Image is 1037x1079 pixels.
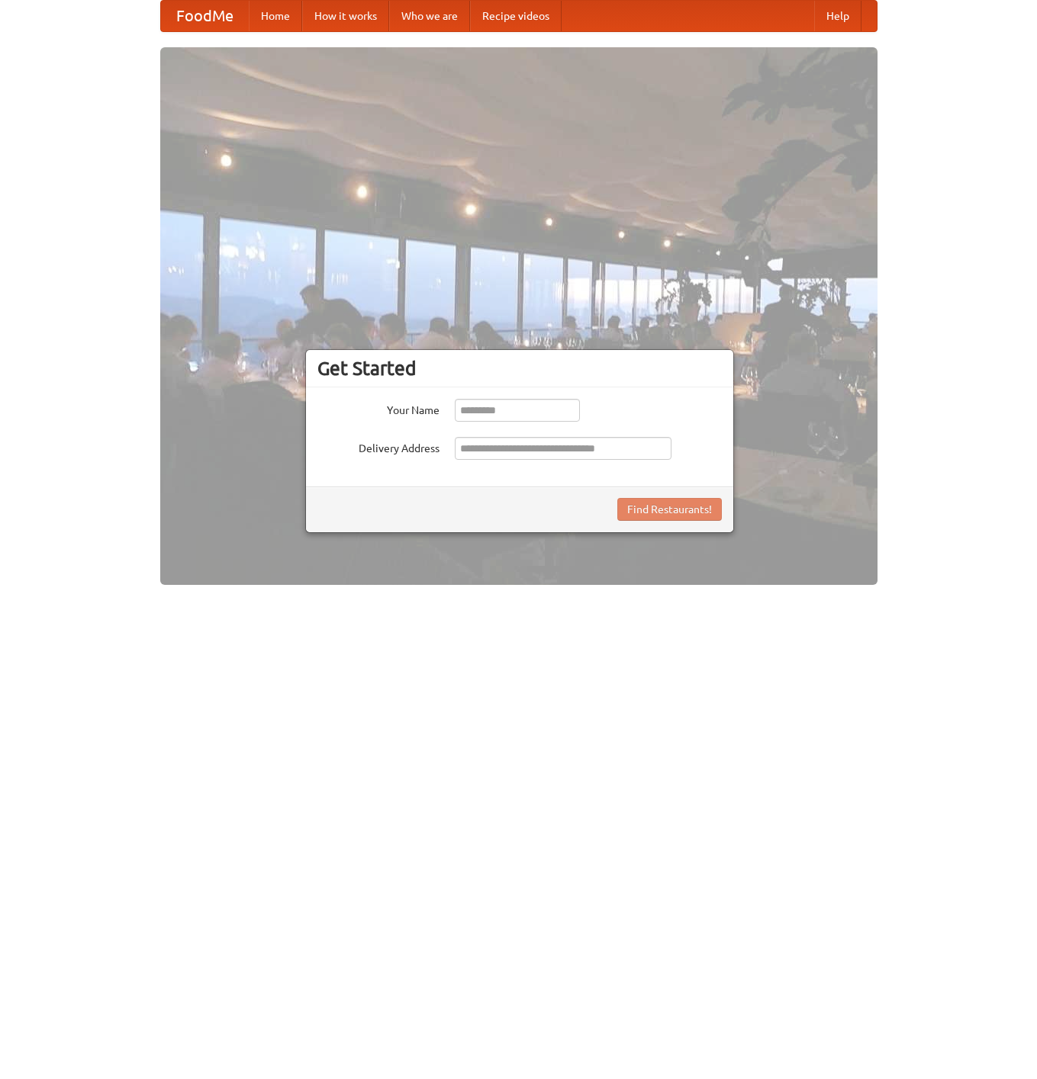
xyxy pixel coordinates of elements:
[302,1,389,31] a: How it works
[814,1,861,31] a: Help
[470,1,562,31] a: Recipe videos
[161,1,249,31] a: FoodMe
[317,399,440,418] label: Your Name
[317,357,722,380] h3: Get Started
[617,498,722,521] button: Find Restaurants!
[249,1,302,31] a: Home
[317,437,440,456] label: Delivery Address
[389,1,470,31] a: Who we are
